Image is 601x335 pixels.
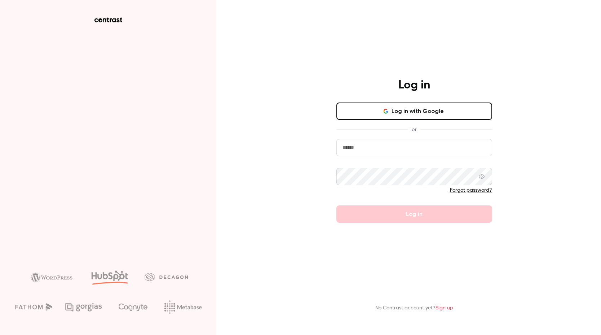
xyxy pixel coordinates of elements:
[450,188,492,193] a: Forgot password?
[408,126,420,133] span: or
[336,103,492,120] button: Log in with Google
[398,78,430,92] h4: Log in
[375,304,453,312] p: No Contrast account yet?
[145,273,188,281] img: decagon
[436,305,453,310] a: Sign up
